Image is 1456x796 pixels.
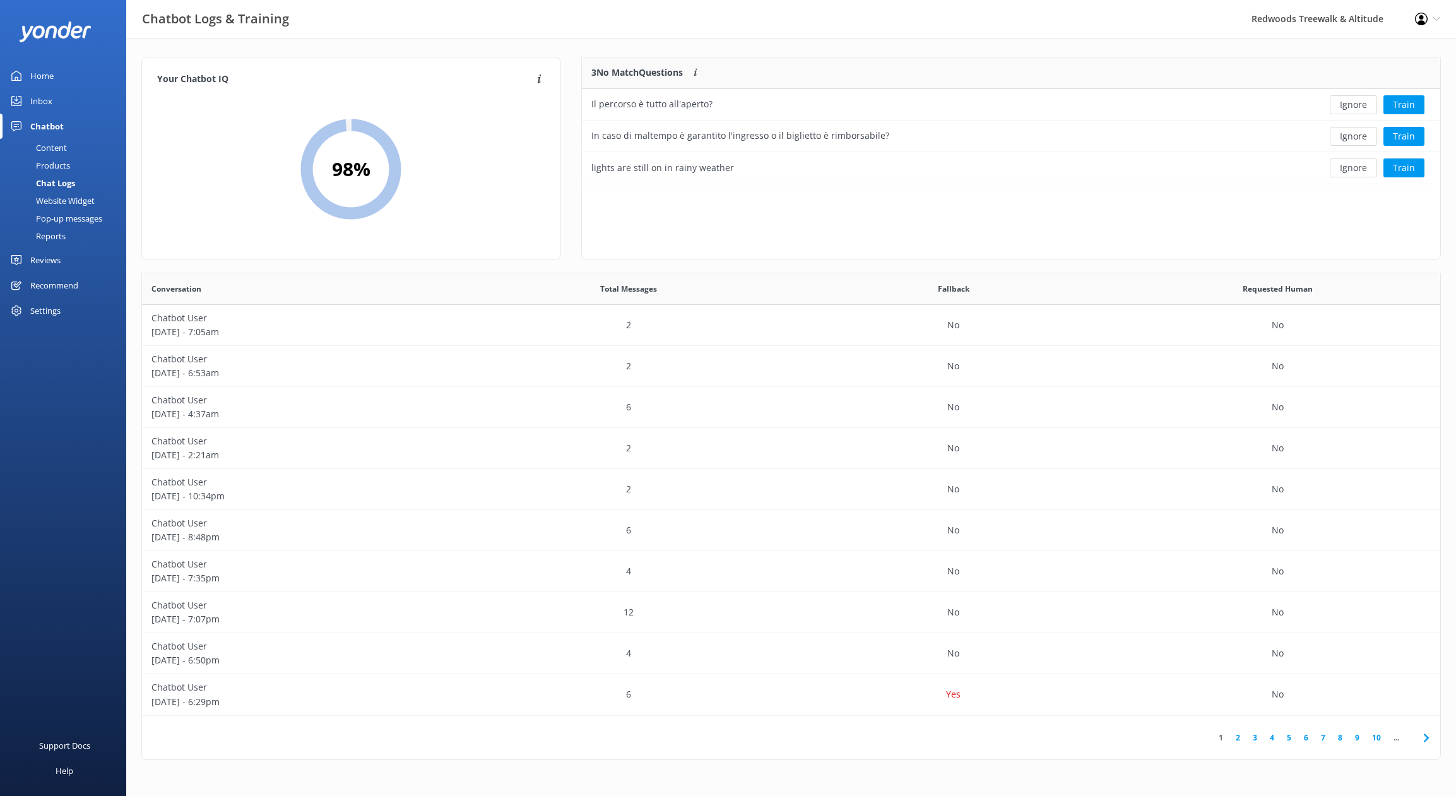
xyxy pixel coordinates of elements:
p: No [1272,646,1284,660]
div: Recommend [30,273,78,298]
div: row [142,633,1440,674]
p: No [947,400,959,414]
span: Total Messages [600,283,657,295]
p: No [1272,564,1284,578]
p: Chatbot User [151,352,457,366]
h4: Your Chatbot IQ [157,73,533,86]
div: row [142,346,1440,387]
div: row [142,305,1440,346]
p: No [947,605,959,619]
div: Chatbot [30,114,64,139]
a: 6 [1298,732,1315,744]
p: [DATE] - 6:53am [151,366,457,380]
a: 1 [1212,732,1229,744]
div: grid [142,305,1440,715]
p: 6 [626,523,631,537]
p: [DATE] - 7:35pm [151,571,457,585]
button: Train [1383,95,1424,114]
p: No [1272,441,1284,455]
a: 3 [1246,732,1264,744]
p: Chatbot User [151,516,457,530]
p: 4 [626,564,631,578]
p: No [1272,359,1284,373]
button: Train [1383,158,1424,177]
a: 9 [1349,732,1366,744]
p: Chatbot User [151,393,457,407]
p: Chatbot User [151,557,457,571]
p: [DATE] - 8:48pm [151,530,457,544]
p: Chatbot User [151,639,457,653]
p: Chatbot User [151,475,457,489]
p: 4 [626,646,631,660]
div: grid [582,89,1440,184]
div: In caso di maltempo è garantito l'ingresso o il biglietto è rimborsabile? [591,129,889,143]
p: 3 No Match Questions [591,66,683,80]
div: Settings [30,298,61,323]
p: No [947,523,959,537]
a: 7 [1315,732,1332,744]
div: row [142,592,1440,633]
p: 2 [626,359,631,373]
p: Yes [946,687,961,701]
p: [DATE] - 6:29pm [151,695,457,709]
div: Chat Logs [8,174,75,192]
p: No [1272,687,1284,701]
p: [DATE] - 7:07pm [151,612,457,626]
img: yonder-white-logo.png [19,21,92,42]
p: Chatbot User [151,680,457,694]
div: row [142,428,1440,469]
a: 10 [1366,732,1387,744]
a: Website Widget [8,192,126,210]
span: Fallback [938,283,969,295]
a: 8 [1332,732,1349,744]
div: row [582,121,1440,152]
span: ... [1387,732,1406,744]
p: No [947,646,959,660]
div: Products [8,157,70,174]
p: No [1272,318,1284,332]
button: Ignore [1330,158,1377,177]
div: row [142,510,1440,551]
a: 4 [1264,732,1281,744]
h3: Chatbot Logs & Training [142,9,289,29]
p: Chatbot User [151,434,457,448]
div: Home [30,63,54,88]
p: No [1272,482,1284,496]
p: No [947,318,959,332]
p: 2 [626,318,631,332]
div: Website Widget [8,192,95,210]
a: Content [8,139,126,157]
a: Pop-up messages [8,210,126,227]
a: Chat Logs [8,174,126,192]
p: [DATE] - 2:21am [151,448,457,462]
div: row [142,551,1440,592]
p: [DATE] - 6:50pm [151,653,457,667]
div: Inbox [30,88,52,114]
div: row [582,89,1440,121]
a: 5 [1281,732,1298,744]
p: [DATE] - 4:37am [151,407,457,421]
p: 6 [626,400,631,414]
div: row [582,152,1440,184]
div: Reviews [30,247,61,273]
div: Pop-up messages [8,210,102,227]
p: No [947,482,959,496]
div: Il percorso è tutto all'aperto? [591,97,713,111]
span: Conversation [151,283,201,295]
p: No [1272,605,1284,619]
button: Train [1383,127,1424,146]
a: Reports [8,227,126,245]
p: [DATE] - 7:05am [151,325,457,339]
div: Reports [8,227,66,245]
p: 2 [626,441,631,455]
div: row [142,387,1440,428]
p: 12 [624,605,634,619]
div: Help [56,758,73,783]
a: 2 [1229,732,1246,744]
div: Content [8,139,67,157]
div: row [142,674,1440,715]
p: 2 [626,482,631,496]
h2: 98 % [332,154,370,184]
a: Products [8,157,126,174]
button: Ignore [1330,95,1377,114]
